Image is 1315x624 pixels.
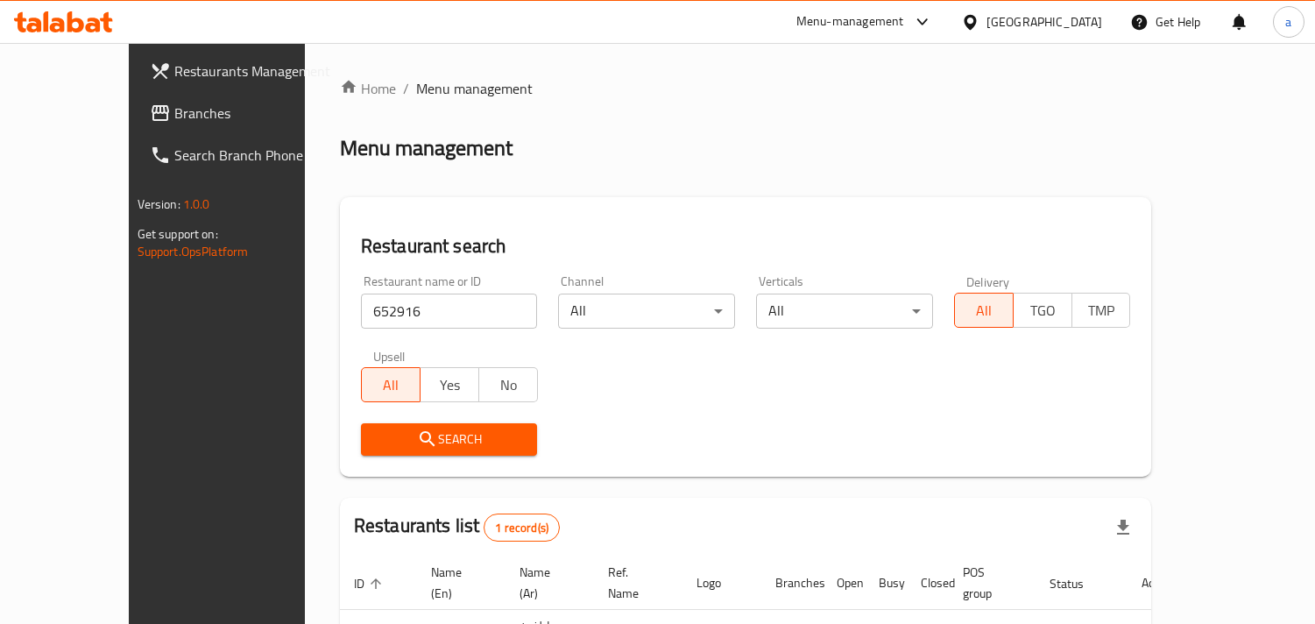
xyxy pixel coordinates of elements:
div: Menu-management [796,11,904,32]
button: TGO [1013,293,1072,328]
span: Get support on: [138,223,218,245]
button: All [954,293,1014,328]
button: TMP [1071,293,1131,328]
span: Status [1050,573,1106,594]
h2: Menu management [340,134,513,162]
span: TGO [1021,298,1065,323]
span: a [1285,12,1291,32]
span: Search Branch Phone [174,145,335,166]
a: Restaurants Management [136,50,349,92]
th: Busy [865,557,907,610]
span: ID [354,573,387,594]
a: Support.OpsPlatform [138,240,249,263]
button: Yes [420,367,479,402]
span: No [486,372,531,398]
div: All [756,294,933,329]
span: Yes [428,372,472,398]
div: All [558,294,735,329]
input: Search for restaurant name or ID.. [361,294,538,329]
span: All [369,372,414,398]
button: Search [361,423,538,456]
span: Search [375,429,524,450]
h2: Restaurant search [361,233,1131,259]
li: / [403,78,409,99]
label: Delivery [966,275,1010,287]
th: Logo [682,557,761,610]
div: [GEOGRAPHIC_DATA] [986,12,1102,32]
span: Version: [138,193,180,216]
th: Action [1128,557,1188,610]
h2: Restaurants list [354,513,560,542]
span: POS group [963,562,1015,604]
span: Name (Ar) [520,562,573,604]
span: All [962,298,1007,323]
th: Open [823,557,865,610]
span: Name (En) [431,562,484,604]
th: Closed [907,557,949,610]
a: Search Branch Phone [136,134,349,176]
button: All [361,367,421,402]
th: Branches [761,557,823,610]
span: 1.0.0 [183,193,210,216]
div: Export file [1102,507,1144,549]
a: Branches [136,92,349,134]
span: Restaurants Management [174,60,335,82]
span: TMP [1079,298,1124,323]
a: Home [340,78,396,99]
span: Branches [174,103,335,124]
div: Total records count [484,514,560,542]
span: Menu management [416,78,533,99]
label: Upsell [373,350,406,362]
nav: breadcrumb [340,78,1152,99]
span: 1 record(s) [484,520,559,536]
button: No [478,367,538,402]
span: Ref. Name [608,562,661,604]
